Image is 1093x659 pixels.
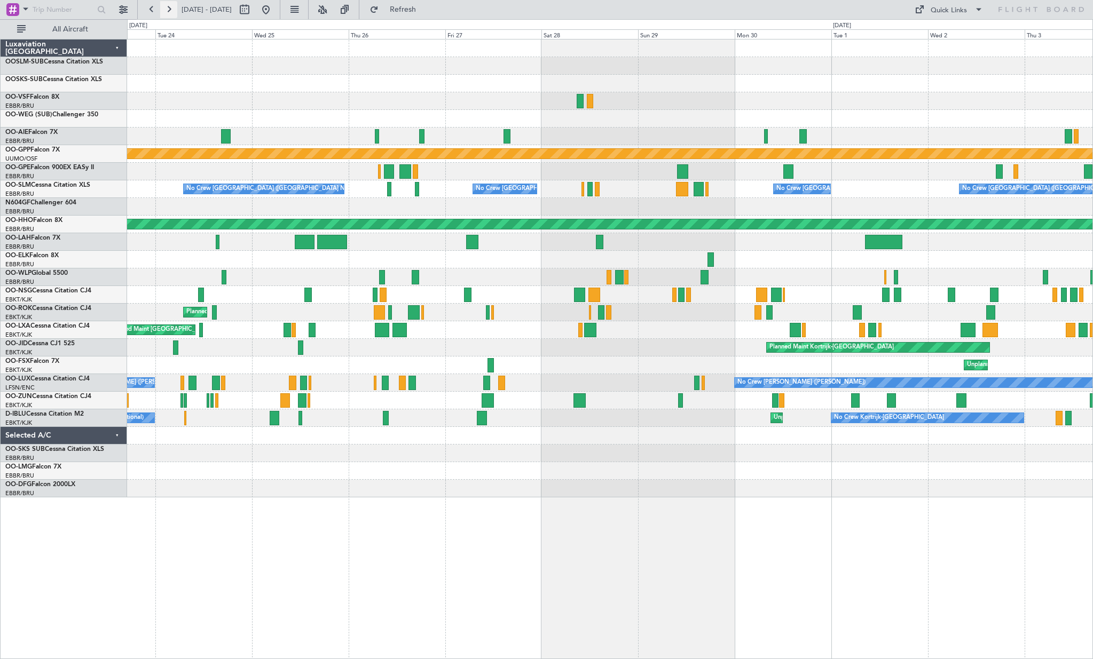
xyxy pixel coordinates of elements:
[5,278,34,286] a: EBBR/BRU
[5,481,32,488] span: OO-DFG
[186,181,365,197] div: No Crew [GEOGRAPHIC_DATA] ([GEOGRAPHIC_DATA] National)
[129,21,147,30] div: [DATE]
[5,129,28,136] span: OO-AIE
[5,358,30,364] span: OO-FSX
[5,340,75,347] a: OO-JIDCessna CJ1 525
[5,464,61,470] a: OO-LMGFalcon 7X
[5,129,58,136] a: OO-AIEFalcon 7X
[445,29,542,39] div: Fri 27
[5,76,43,83] span: OOSKS-SUB
[5,411,84,417] a: D-IBLUCessna Citation M2
[5,393,91,400] a: OO-ZUNCessna Citation CJ4
[5,182,31,188] span: OO-SLM
[5,76,102,83] a: OOSKS-SUBCessna Citation XLS
[5,217,33,224] span: OO-HHO
[155,29,252,39] div: Tue 24
[5,94,59,100] a: OO-VSFFalcon 8X
[5,419,32,427] a: EBKT/KJK
[909,1,988,18] button: Quick Links
[5,59,103,65] a: OOSLM-SUBCessna Citation XLS
[5,384,35,392] a: LFSN/ENC
[110,322,278,338] div: Planned Maint [GEOGRAPHIC_DATA] ([GEOGRAPHIC_DATA])
[5,366,32,374] a: EBKT/KJK
[5,376,90,382] a: OO-LUXCessna Citation CJ4
[5,296,32,304] a: EBKT/KJK
[5,376,30,382] span: OO-LUX
[349,29,445,39] div: Thu 26
[5,270,32,276] span: OO-WLP
[5,225,34,233] a: EBBR/BRU
[5,94,30,100] span: OO-VSF
[5,288,32,294] span: OO-NSG
[5,260,34,268] a: EBBR/BRU
[5,331,32,339] a: EBKT/KJK
[928,29,1025,39] div: Wed 2
[5,252,29,259] span: OO-ELK
[5,472,34,480] a: EBBR/BRU
[5,200,30,206] span: N604GF
[28,26,113,33] span: All Aircraft
[476,181,655,197] div: No Crew [GEOGRAPHIC_DATA] ([GEOGRAPHIC_DATA] National)
[5,155,37,163] a: UUMO/OSF
[5,208,34,216] a: EBBR/BRU
[381,6,426,13] span: Refresh
[5,358,59,364] a: OO-FSXFalcon 7X
[5,112,98,118] a: OO-WEG (SUB)Challenger 350
[541,29,638,39] div: Sat 28
[5,323,30,329] span: OO-LXA
[186,304,311,320] div: Planned Maint Kortrijk-[GEOGRAPHIC_DATA]
[5,252,59,259] a: OO-ELKFalcon 8X
[931,5,967,16] div: Quick Links
[638,29,735,39] div: Sun 29
[5,464,32,470] span: OO-LMG
[5,454,34,462] a: EBBR/BRU
[5,393,32,400] span: OO-ZUN
[5,305,91,312] a: OO-ROKCessna Citation CJ4
[5,235,60,241] a: OO-LAHFalcon 7X
[5,288,91,294] a: OO-NSGCessna Citation CJ4
[182,5,232,14] span: [DATE] - [DATE]
[5,323,90,329] a: OO-LXACessna Citation CJ4
[5,59,44,65] span: OOSLM-SUB
[769,339,894,355] div: Planned Maint Kortrijk-[GEOGRAPHIC_DATA]
[831,29,928,39] div: Tue 1
[5,102,34,110] a: EBBR/BRU
[12,21,116,38] button: All Aircraft
[5,164,94,171] a: OO-GPEFalcon 900EX EASy II
[5,243,34,251] a: EBBR/BRU
[5,481,75,488] a: OO-DFGFalcon 2000LX
[365,1,429,18] button: Refresh
[5,217,62,224] a: OO-HHOFalcon 8X
[5,348,32,356] a: EBKT/KJK
[33,2,94,18] input: Trip Number
[5,137,34,145] a: EBBR/BRU
[5,112,52,118] span: OO-WEG (SUB)
[5,190,34,198] a: EBBR/BRU
[735,29,831,39] div: Mon 30
[834,410,944,426] div: No Crew Kortrijk-[GEOGRAPHIC_DATA]
[5,235,31,241] span: OO-LAH
[5,313,32,321] a: EBKT/KJK
[5,446,45,452] span: OO-SKS SUB
[5,172,34,180] a: EBBR/BRU
[5,164,30,171] span: OO-GPE
[5,411,26,417] span: D-IBLU
[5,200,76,206] a: N604GFChallenger 604
[776,181,955,197] div: No Crew [GEOGRAPHIC_DATA] ([GEOGRAPHIC_DATA] National)
[5,147,30,153] span: OO-GPP
[774,410,946,426] div: Unplanned Maint [GEOGRAPHIC_DATA]-[GEOGRAPHIC_DATA]
[5,401,32,409] a: EBKT/KJK
[5,182,90,188] a: OO-SLMCessna Citation XLS
[5,147,60,153] a: OO-GPPFalcon 7X
[252,29,349,39] div: Wed 25
[5,340,28,347] span: OO-JID
[5,305,32,312] span: OO-ROK
[5,446,104,452] a: OO-SKS SUBCessna Citation XLS
[5,270,68,276] a: OO-WLPGlobal 5500
[5,489,34,497] a: EBBR/BRU
[737,375,866,391] div: No Crew [PERSON_NAME] ([PERSON_NAME])
[833,21,851,30] div: [DATE]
